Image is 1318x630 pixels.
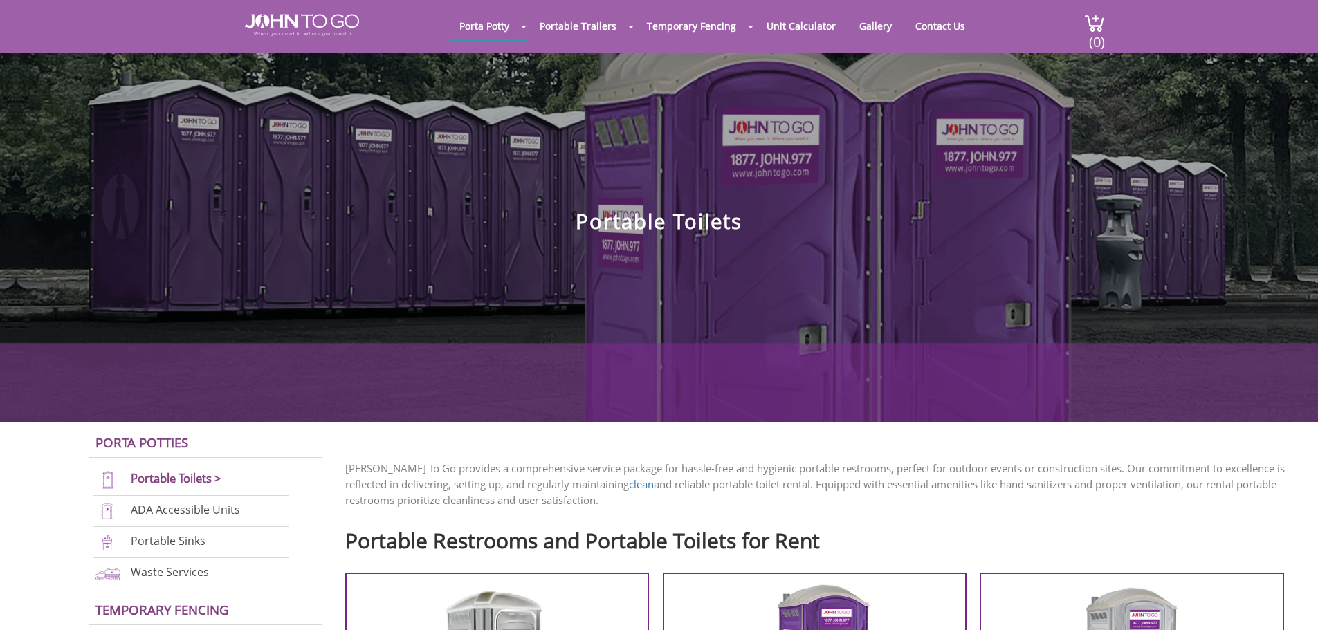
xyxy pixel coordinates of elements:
a: Temporary Fencing [637,12,747,39]
p: [PERSON_NAME] To Go provides a comprehensive service package for hassle-free and hygienic portabl... [345,461,1297,508]
a: Porta Potty [449,12,520,39]
a: Contact Us [905,12,976,39]
h2: Portable Restrooms and Portable Toilets for Rent [345,522,1297,552]
a: Unit Calculator [756,12,846,39]
a: Porta Potties [95,434,188,451]
a: Portable Trailers [529,12,627,39]
a: Gallery [849,12,902,39]
img: portable-toilets-new.png [93,471,122,490]
a: Portable Sinks [131,533,205,548]
a: ADA Accessible Units [131,502,240,517]
a: Waste Services [131,564,209,580]
button: Live Chat [1263,575,1318,630]
img: JOHN to go [245,14,359,36]
a: Portable Toilets > [131,470,221,486]
img: waste-services-new.png [93,564,122,583]
img: ADA-units-new.png [93,502,122,521]
a: Temporary Fencing [95,601,229,618]
a: clean [629,477,654,491]
span: (0) [1088,21,1105,51]
img: cart a [1084,14,1105,33]
img: portable-sinks-new.png [93,533,122,552]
